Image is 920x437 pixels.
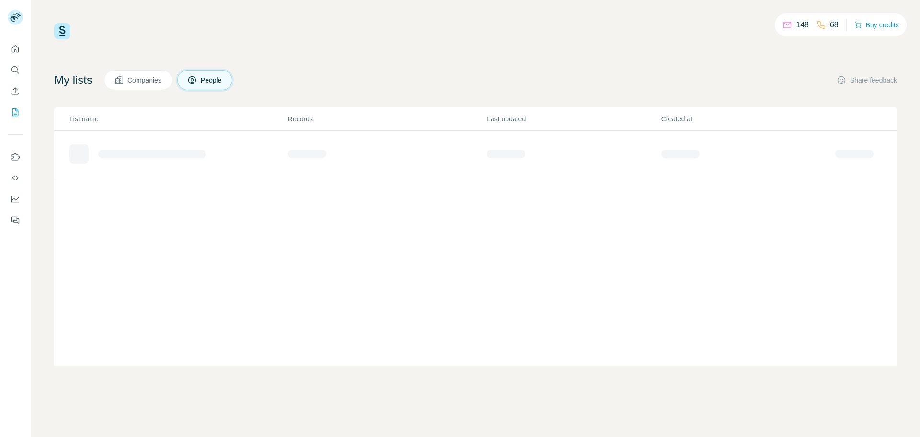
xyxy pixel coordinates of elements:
p: 68 [830,19,839,31]
button: Search [8,61,23,79]
p: Created at [661,114,834,124]
button: Feedback [8,212,23,229]
h4: My lists [54,72,92,88]
img: Surfe Logo [54,23,70,39]
p: Last updated [487,114,660,124]
p: List name [69,114,287,124]
button: Use Surfe API [8,169,23,187]
button: Buy credits [854,18,899,32]
button: Quick start [8,40,23,58]
button: Share feedback [837,75,897,85]
span: People [201,75,223,85]
span: Companies [127,75,162,85]
p: 148 [796,19,809,31]
button: Dashboard [8,190,23,208]
button: My lists [8,104,23,121]
button: Use Surfe on LinkedIn [8,148,23,165]
button: Enrich CSV [8,83,23,100]
p: Records [288,114,486,124]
